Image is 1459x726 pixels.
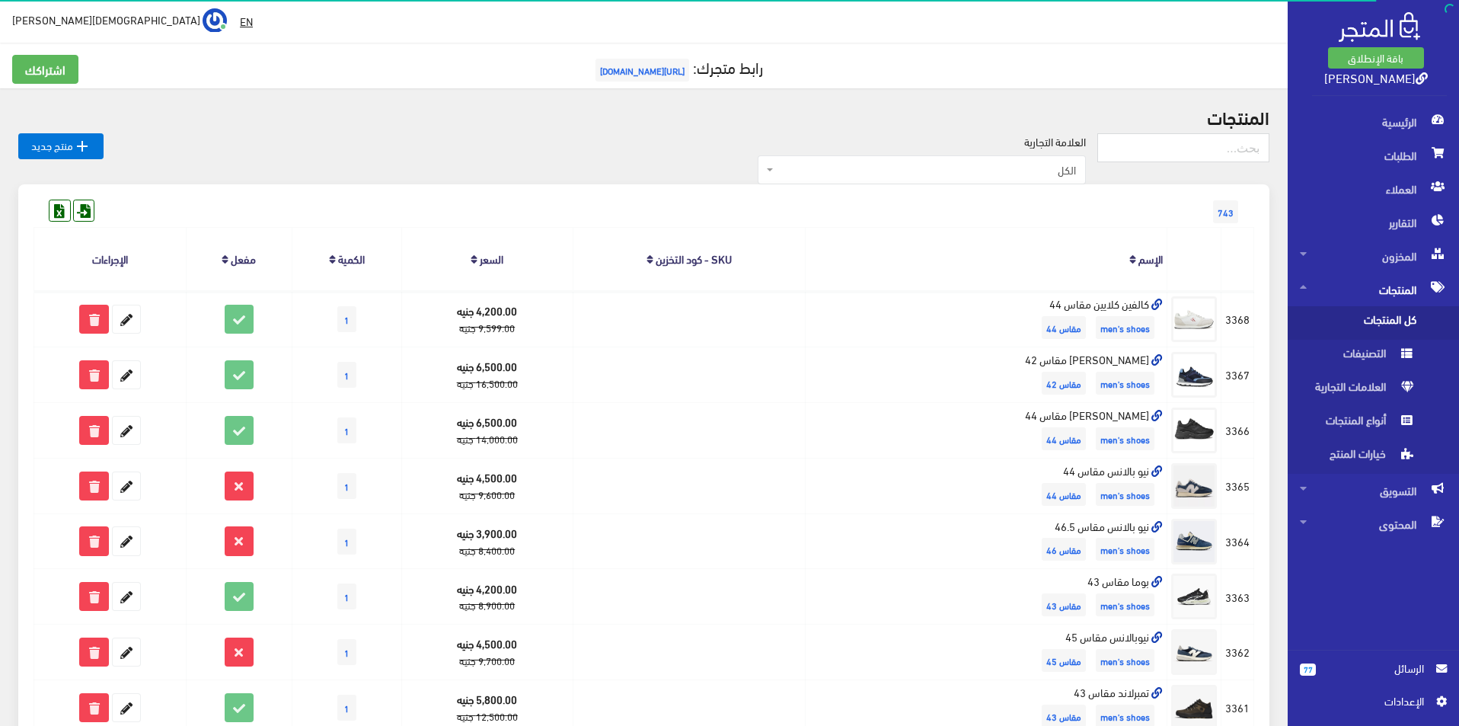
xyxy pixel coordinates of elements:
[1288,373,1459,407] a: العلامات التجارية
[1300,340,1416,373] span: التصنيفات
[1300,206,1447,239] span: التقارير
[1339,12,1420,42] img: .
[1300,172,1447,206] span: العملاء
[1096,372,1154,395] span: men's shoes
[337,584,356,609] span: 1
[234,8,259,35] a: EN
[1171,519,1217,564] img: nyo-balans-mkas-465.jpg
[595,59,689,82] span: [URL][DOMAIN_NAME]
[805,513,1167,569] td: نيو بالانس مقاس 46.5
[1221,513,1254,569] td: 3364
[656,248,732,269] a: SKU - كود التخزين
[1288,105,1459,139] a: الرئيسية
[12,8,227,32] a: ... [DEMOGRAPHIC_DATA][PERSON_NAME]
[231,248,256,269] a: مفعل
[805,402,1167,458] td: [PERSON_NAME] مقاس 44
[337,306,356,332] span: 1
[12,55,78,84] a: اشتراكك
[459,541,515,559] strike: 8,400.00 جنيه
[401,402,573,458] td: 6,500.00 جنيه
[1096,649,1154,672] span: men's shoes
[34,228,187,291] th: الإجراءات
[12,10,200,29] span: [DEMOGRAPHIC_DATA][PERSON_NAME]
[1221,625,1254,680] td: 3362
[1324,66,1428,88] a: [PERSON_NAME]
[592,53,763,81] a: رابط متجرك:[URL][DOMAIN_NAME]
[337,417,356,443] span: 1
[1300,440,1416,474] span: خيارات المنتج
[1288,172,1459,206] a: العملاء
[1042,593,1086,616] span: مقاس 43
[338,248,365,269] a: الكمية
[1096,538,1154,561] span: men's shoes
[203,8,227,33] img: ...
[457,374,518,392] strike: 16,500.00 جنيه
[1300,306,1416,340] span: كل المنتجات
[805,458,1167,513] td: نيو بالانس مقاس 44
[1171,296,1217,342] img: kalfyn-klayyn-mkas-44.jpg
[1288,139,1459,172] a: الطلبات
[337,639,356,665] span: 1
[777,162,1076,178] span: الكل
[401,513,573,569] td: 3,900.00 جنيه
[1288,273,1459,306] a: المنتجات
[1300,273,1447,306] span: المنتجات
[1042,427,1086,450] span: مقاس 44
[1221,402,1254,458] td: 3366
[459,596,515,614] strike: 8,900.00 جنيه
[459,485,515,504] strike: 9,600.00 جنيه
[758,155,1086,184] span: الكل
[337,695,356,721] span: 1
[1221,291,1254,347] td: 3368
[1328,660,1424,676] span: الرسائل
[1300,664,1316,676] span: 77
[1171,463,1217,509] img: nyo-balans-mkas-44.jpg
[1300,239,1447,273] span: المخزون
[1288,407,1459,440] a: أنواع المنتجات
[1288,440,1459,474] a: خيارات المنتج
[1300,660,1447,692] a: 77 الرسائل
[1300,373,1416,407] span: العلامات التجارية
[1024,133,1086,150] label: العلامة التجارية
[1288,239,1459,273] a: المخزون
[1097,133,1269,162] input: بحث...
[1042,538,1086,561] span: مقاس 46
[337,362,356,388] span: 1
[1300,507,1447,541] span: المحتوى
[401,347,573,403] td: 6,500.00 جنيه
[18,107,1269,126] h2: المنتجات
[1300,474,1447,507] span: التسويق
[1171,574,1217,619] img: boma-mkas-43.jpg
[73,137,91,155] i: 
[1096,593,1154,616] span: men's shoes
[1288,340,1459,373] a: التصنيفات
[1221,347,1254,403] td: 3367
[401,458,573,513] td: 4,500.00 جنيه
[1312,692,1423,709] span: اﻹعدادات
[1288,206,1459,239] a: التقارير
[401,569,573,625] td: 4,200.00 جنيه
[1288,507,1459,541] a: المحتوى
[18,133,104,159] a: منتج جديد
[1300,692,1447,717] a: اﻹعدادات
[805,625,1167,680] td: نيوبالانس مقاس 45
[1171,352,1217,398] img: hogo-boos-mkas-42.jpg
[1300,105,1447,139] span: الرئيسية
[459,651,515,670] strike: 9,700.00 جنيه
[480,248,503,269] a: السعر
[337,529,356,555] span: 1
[1213,200,1238,223] span: 743
[1171,408,1217,453] img: hogo-boos-mkas-44.jpg
[1300,407,1416,440] span: أنواع المنتجات
[805,569,1167,625] td: بوما مقاس 43
[1221,458,1254,513] td: 3365
[1171,629,1217,675] img: nyobalans-mkas-45.jpg
[1096,316,1154,339] span: men's shoes
[1300,139,1447,172] span: الطلبات
[1288,306,1459,340] a: كل المنتجات
[805,347,1167,403] td: [PERSON_NAME] مقاس 42
[1328,47,1424,69] a: باقة الإنطلاق
[1042,316,1086,339] span: مقاس 44
[459,318,515,337] strike: 9,599.00 جنيه
[1096,427,1154,450] span: men's shoes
